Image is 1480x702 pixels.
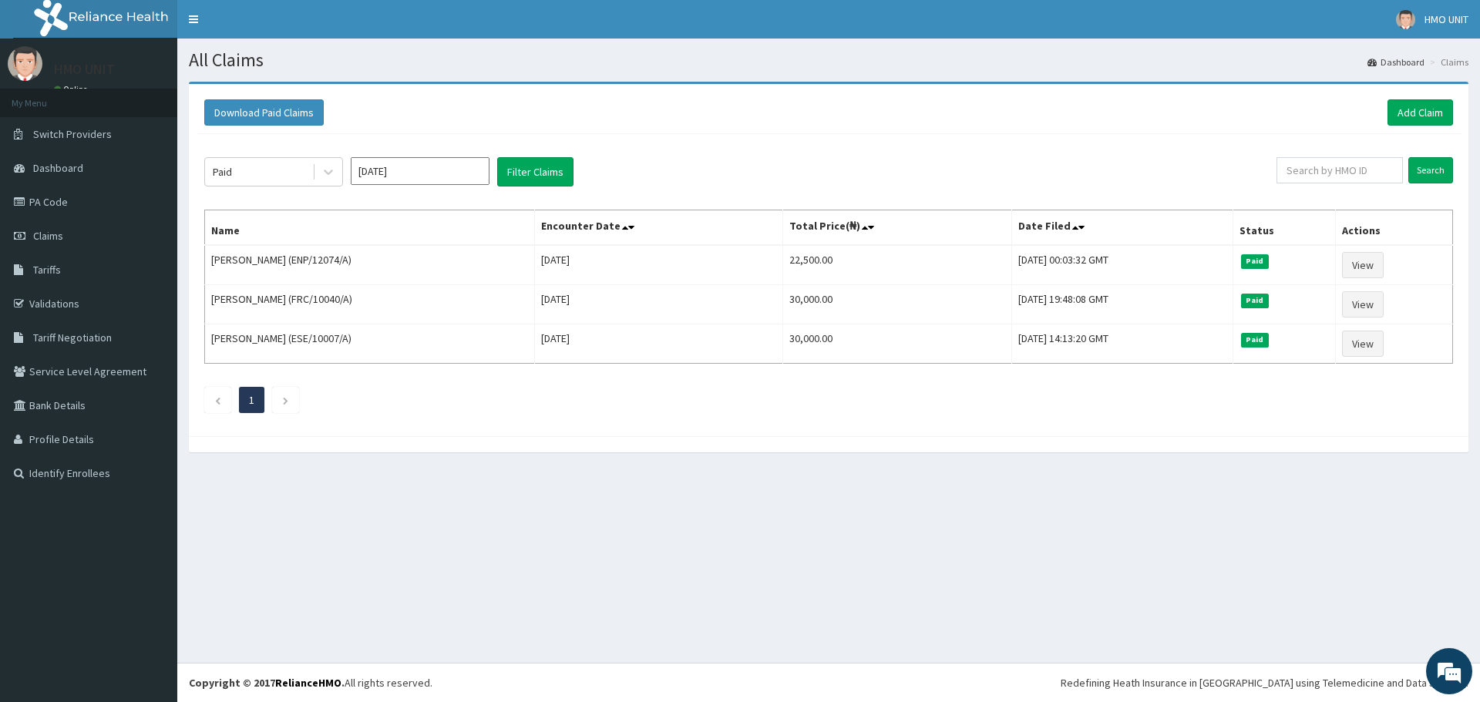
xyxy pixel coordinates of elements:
[535,210,782,246] th: Encounter Date
[1241,254,1269,268] span: Paid
[205,245,535,285] td: [PERSON_NAME] (ENP/12074/A)
[33,127,112,141] span: Switch Providers
[54,62,115,76] p: HMO UNIT
[249,393,254,407] a: Page 1 is your current page
[1367,55,1424,69] a: Dashboard
[275,676,341,690] a: RelianceHMO
[189,676,345,690] strong: Copyright © 2017 .
[1342,291,1384,317] a: View
[1426,55,1468,69] li: Claims
[33,331,112,344] span: Tariff Negotiation
[1233,210,1336,246] th: Status
[282,393,289,407] a: Next page
[1241,333,1269,347] span: Paid
[782,324,1012,364] td: 30,000.00
[204,99,324,126] button: Download Paid Claims
[189,50,1468,70] h1: All Claims
[782,285,1012,324] td: 30,000.00
[1342,252,1384,278] a: View
[782,245,1012,285] td: 22,500.00
[8,46,42,81] img: User Image
[1408,157,1453,183] input: Search
[1335,210,1452,246] th: Actions
[1276,157,1403,183] input: Search by HMO ID
[1387,99,1453,126] a: Add Claim
[1424,12,1468,26] span: HMO UNIT
[1012,324,1233,364] td: [DATE] 14:13:20 GMT
[1342,331,1384,357] a: View
[205,324,535,364] td: [PERSON_NAME] (ESE/10007/A)
[535,324,782,364] td: [DATE]
[351,157,489,185] input: Select Month and Year
[33,229,63,243] span: Claims
[1012,285,1233,324] td: [DATE] 19:48:08 GMT
[782,210,1012,246] th: Total Price(₦)
[177,663,1480,702] footer: All rights reserved.
[1012,210,1233,246] th: Date Filed
[497,157,573,186] button: Filter Claims
[205,210,535,246] th: Name
[33,263,61,277] span: Tariffs
[205,285,535,324] td: [PERSON_NAME] (FRC/10040/A)
[1396,10,1415,29] img: User Image
[213,164,232,180] div: Paid
[535,285,782,324] td: [DATE]
[214,393,221,407] a: Previous page
[535,245,782,285] td: [DATE]
[33,161,83,175] span: Dashboard
[1012,245,1233,285] td: [DATE] 00:03:32 GMT
[1241,294,1269,307] span: Paid
[54,84,91,95] a: Online
[1061,675,1468,690] div: Redefining Heath Insurance in [GEOGRAPHIC_DATA] using Telemedicine and Data Science!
